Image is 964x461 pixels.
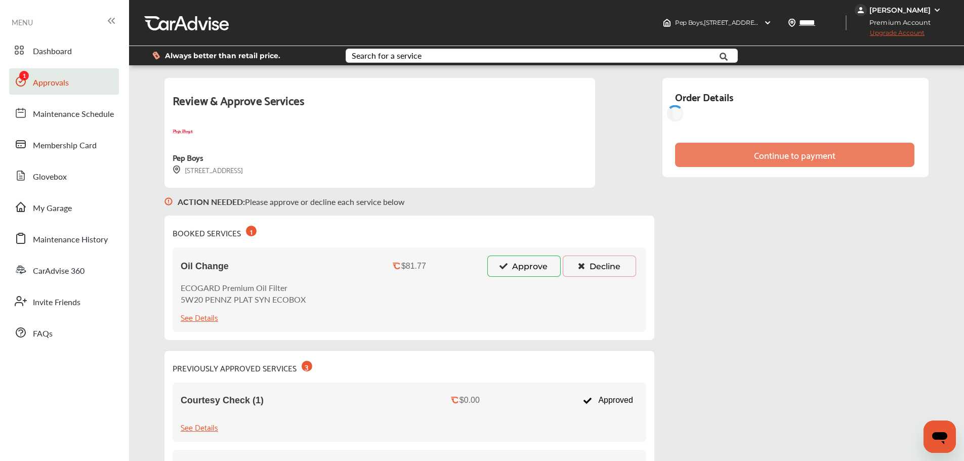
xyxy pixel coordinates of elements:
span: Glovebox [33,171,67,184]
img: header-down-arrow.9dd2ce7d.svg [764,19,772,27]
span: Upgrade Account [855,29,925,41]
div: Review & Approve Services [173,90,587,122]
div: 3 [302,361,312,371]
p: ECOGARD Premium Oil Filter [181,282,306,294]
span: Invite Friends [33,296,80,309]
a: CarAdvise 360 [9,257,119,283]
div: See Details [181,310,218,324]
span: Oil Change [181,261,229,272]
span: Maintenance Schedule [33,108,114,121]
span: CarAdvise 360 [33,265,85,278]
div: [PERSON_NAME] [869,6,931,15]
img: svg+xml;base64,PHN2ZyB3aWR0aD0iMTYiIGhlaWdodD0iMTciIHZpZXdCb3g9IjAgMCAxNiAxNyIgZmlsbD0ibm9uZSIgeG... [164,188,173,216]
a: Maintenance History [9,225,119,252]
div: Continue to payment [754,150,835,160]
span: Maintenance History [33,233,108,246]
div: BOOKED SERVICES [173,224,257,239]
p: Please approve or decline each service below [178,196,405,207]
a: Dashboard [9,37,119,63]
span: Approvals [33,76,69,90]
div: Search for a service [352,52,422,60]
a: My Garage [9,194,119,220]
a: Invite Friends [9,288,119,314]
span: FAQs [33,327,53,341]
span: MENU [12,18,33,26]
div: $0.00 [459,396,480,405]
span: My Garage [33,202,72,215]
span: Dashboard [33,45,72,58]
a: Membership Card [9,131,119,157]
img: dollor_label_vector.a70140d1.svg [152,51,160,60]
img: WGsFRI8htEPBVLJbROoPRyZpYNWhNONpIPPETTm6eUC0GeLEiAAAAAElFTkSuQmCC [933,6,941,14]
span: Always better than retail price. [165,52,280,59]
a: Approvals [9,68,119,95]
span: Pep Boys , [STREET_ADDRESS] [GEOGRAPHIC_DATA] , FL 33023 [675,19,857,26]
div: $81.77 [401,262,426,271]
div: Pep Boys [173,150,203,164]
span: Courtesy Check (1) [181,395,264,406]
b: ACTION NEEDED : [178,196,245,207]
span: Premium Account [856,17,938,28]
img: header-divider.bc55588e.svg [846,15,847,30]
div: Order Details [675,88,733,105]
div: [STREET_ADDRESS] [173,164,243,176]
img: svg+xml;base64,PHN2ZyB3aWR0aD0iMTYiIGhlaWdodD0iMTciIHZpZXdCb3g9IjAgMCAxNiAxNyIgZmlsbD0ibm9uZSIgeG... [173,165,181,174]
img: location_vector.a44bc228.svg [788,19,796,27]
div: Approved [578,391,638,410]
a: Maintenance Schedule [9,100,119,126]
img: jVpblrzwTbfkPYzPPzSLxeg0AAAAASUVORK5CYII= [855,4,867,16]
iframe: Button to launch messaging window [924,421,956,453]
img: header-home-logo.8d720a4f.svg [663,19,671,27]
div: PREVIOUSLY APPROVED SERVICES [173,359,312,374]
button: Approve [487,256,561,277]
a: Glovebox [9,162,119,189]
a: FAQs [9,319,119,346]
div: 1 [246,226,257,236]
div: See Details [181,420,218,434]
p: 5W20 PENNZ PLAT SYN ECOBOX [181,294,306,305]
button: Decline [563,256,636,277]
img: logo-pepboys.png [173,122,193,142]
span: Membership Card [33,139,97,152]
